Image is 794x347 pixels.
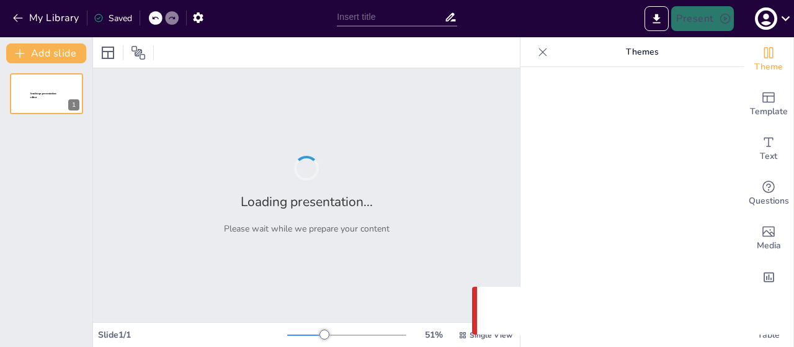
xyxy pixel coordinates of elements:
div: 1 [68,99,79,110]
button: Export to PowerPoint [645,6,669,31]
span: Single View [470,330,512,340]
h2: Loading presentation... [241,193,373,210]
p: Please wait while we prepare your content [224,223,390,235]
button: Add slide [6,43,86,63]
span: Sendsteps presentation editor [30,92,56,99]
div: Add images, graphics, shapes or video [744,216,793,261]
span: Position [131,45,146,60]
div: Add charts and graphs [744,261,793,305]
span: Template [750,105,788,119]
div: Change the overall theme [744,37,793,82]
button: My Library [9,8,84,28]
span: Theme [754,60,783,74]
div: Get real-time input from your audience [744,171,793,216]
p: Your request was made with invalid credentials. [512,304,744,318]
input: Insert title [337,8,444,26]
span: Questions [749,194,789,208]
button: Present [671,6,733,31]
div: Slide 1 / 1 [98,329,287,341]
div: Sendsteps presentation editor1 [10,73,83,114]
div: Add ready made slides [744,82,793,127]
span: Text [760,150,777,163]
p: Themes [553,37,731,67]
span: Media [757,239,781,253]
div: Saved [94,12,132,24]
div: Layout [98,43,118,63]
div: Add text boxes [744,127,793,171]
div: 51 % [419,329,448,341]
